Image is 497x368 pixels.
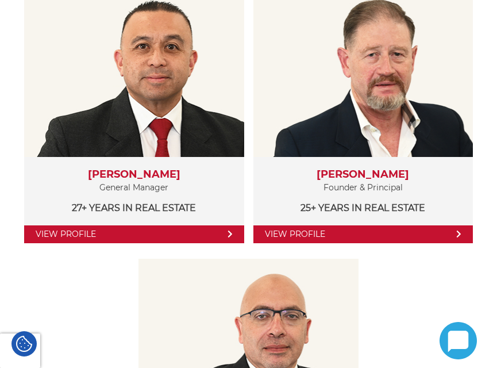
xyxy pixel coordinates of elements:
[36,201,233,215] p: 27+ years in Real Estate
[265,201,462,215] p: 25+ years in Real Estate
[24,225,244,243] a: View Profile
[265,168,462,181] h3: [PERSON_NAME]
[265,181,462,195] p: Founder & Principal
[253,225,473,243] a: View Profile
[11,331,37,356] div: Cookie Settings
[36,168,233,181] h3: [PERSON_NAME]
[36,181,233,195] p: General Manager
